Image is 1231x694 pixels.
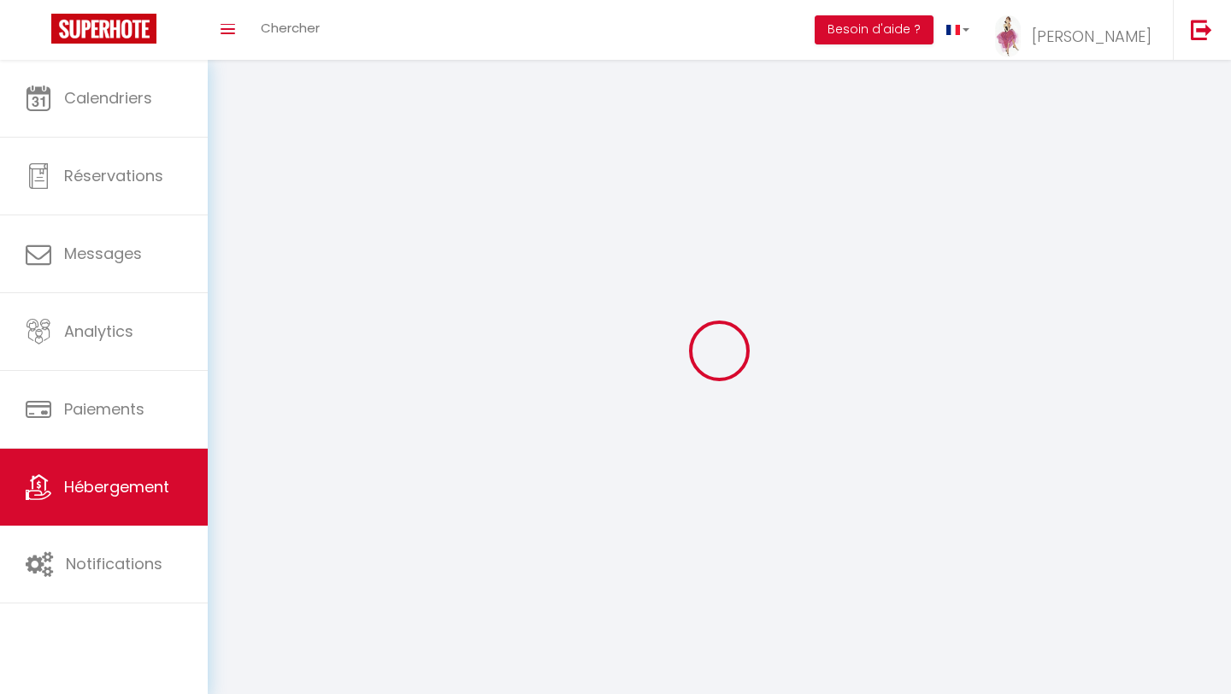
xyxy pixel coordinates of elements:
[261,19,320,37] span: Chercher
[64,165,163,186] span: Réservations
[51,14,156,44] img: Super Booking
[1032,26,1151,47] span: [PERSON_NAME]
[995,15,1021,57] img: ...
[64,321,133,342] span: Analytics
[66,553,162,574] span: Notifications
[64,87,152,109] span: Calendriers
[64,243,142,264] span: Messages
[1191,19,1212,40] img: logout
[64,476,169,497] span: Hébergement
[815,15,934,44] button: Besoin d'aide ?
[64,398,144,420] span: Paiements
